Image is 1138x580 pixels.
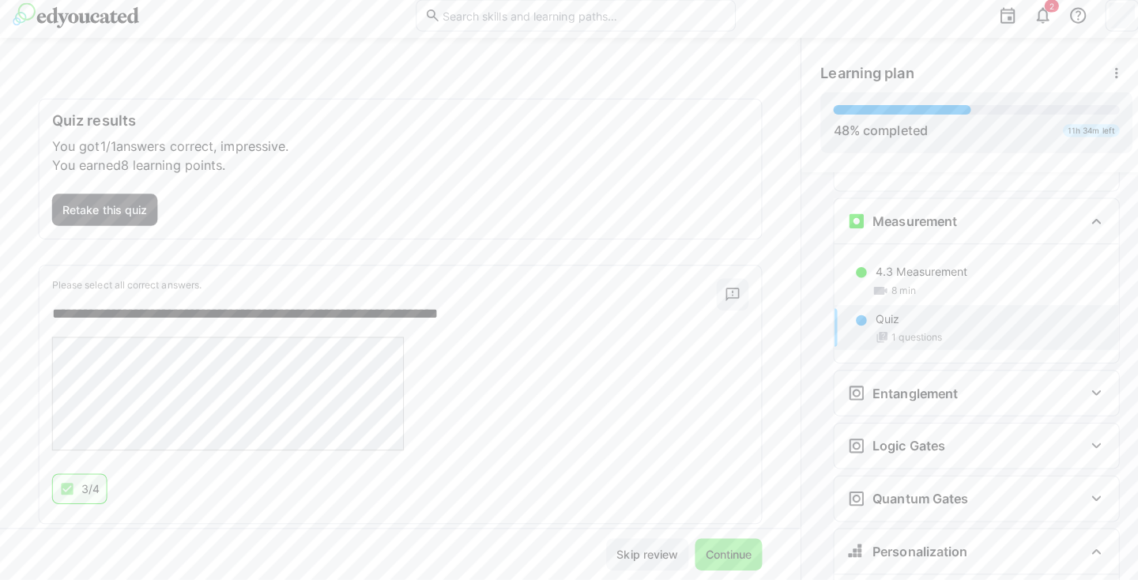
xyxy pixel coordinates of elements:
div: % completed [823,126,917,145]
span: Skip review [607,547,673,563]
span: Learning plan [811,70,903,88]
button: Retake this quiz [51,198,156,230]
h3: Quiz results [51,118,740,135]
span: Retake this quiz [59,206,148,222]
span: Continue [695,547,745,563]
p: Please select all correct answers. [51,282,708,295]
button: Skip review [599,539,680,571]
p: 3/4 [81,482,99,498]
span: 8 learning points [119,162,220,178]
div: 11h 34m left [1050,130,1106,142]
span: 8 min [881,288,905,300]
h3: Quantum Gates [862,491,957,507]
p: You got answers correct, impressive. [51,141,740,160]
span: 48 [823,128,839,144]
button: Continue [687,539,753,571]
span: 2 [1037,8,1042,17]
span: 1/1 [99,143,115,159]
h3: Personalization [862,544,956,559]
p: 4.3 Measurement [865,267,956,283]
h3: Measurement [862,217,946,233]
h3: Logic Gates [862,439,934,455]
h3: Entanglement [862,387,947,403]
p: Quiz [865,314,889,330]
p: You earned . [51,160,740,179]
span: 1 questions [881,333,931,346]
input: Search skills and learning paths… [435,15,718,29]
